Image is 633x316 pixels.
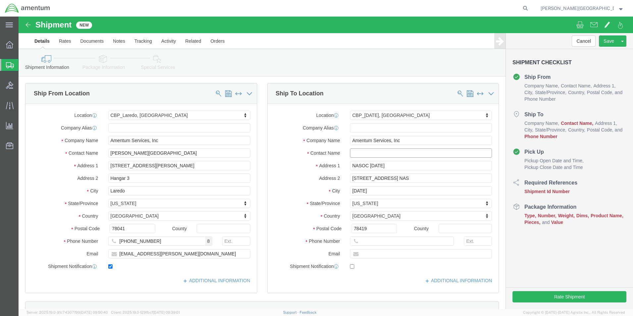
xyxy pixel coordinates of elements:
iframe: FS Legacy Container [19,17,633,309]
img: logo [5,3,50,13]
span: ROMAN TRUJILLO [541,5,614,12]
a: Feedback [300,310,316,314]
span: [DATE] 09:39:01 [153,310,180,314]
span: Client: 2025.19.0-129fbcf [111,310,180,314]
a: Support [283,310,300,314]
button: [PERSON_NAME][GEOGRAPHIC_DATA] [540,4,624,12]
span: [DATE] 09:50:40 [80,310,108,314]
span: Copyright © [DATE]-[DATE] Agistix Inc., All Rights Reserved [523,310,625,315]
span: Server: 2025.19.0-91c74307f99 [26,310,108,314]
